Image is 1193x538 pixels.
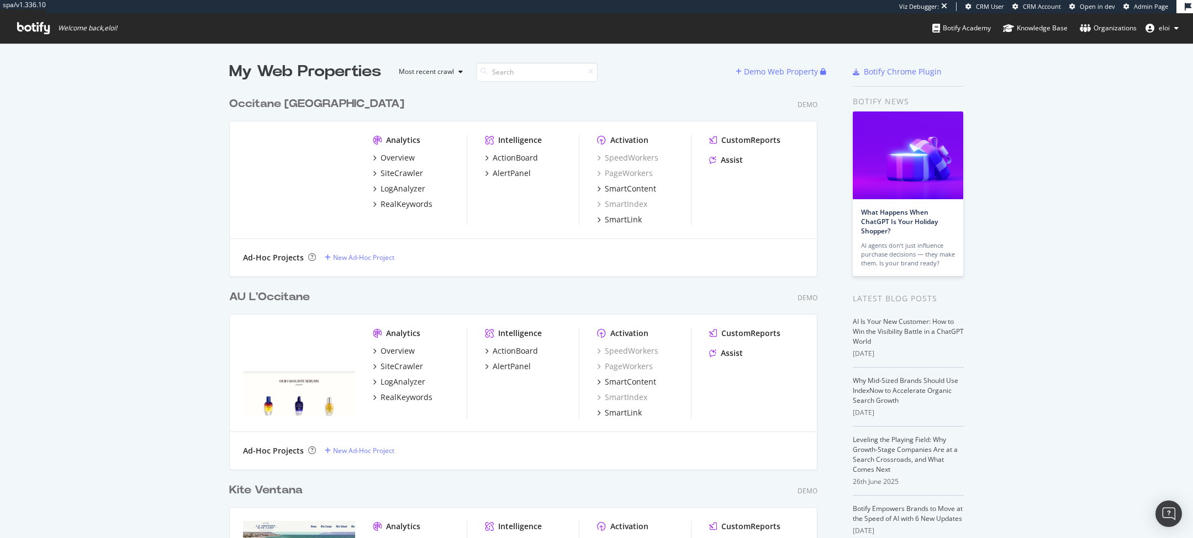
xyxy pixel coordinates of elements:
a: Assist [709,155,743,166]
div: 26th June 2025 [853,477,964,487]
div: SmartIndex [597,199,647,210]
div: Most recent crawl [399,68,454,75]
span: eloi [1159,23,1170,33]
div: CustomReports [721,135,780,146]
a: SmartLink [597,407,642,418]
button: eloi [1137,19,1187,37]
div: Botify Academy [932,23,991,34]
div: AI agents don’t just influence purchase decisions — they make them. Is your brand ready? [861,241,955,268]
a: SmartContent [597,376,656,387]
a: CRM Account [1012,2,1061,11]
a: Botify Chrome Plugin [853,66,942,77]
a: Overview [373,345,415,356]
img: What Happens When ChatGPT Is Your Holiday Shopper? [853,111,963,199]
div: Ad-Hoc Projects [243,252,304,263]
a: CustomReports [709,328,780,339]
div: Intelligence [498,135,542,146]
a: LogAnalyzer [373,376,425,387]
div: CustomReports [721,521,780,532]
div: LogAnalyzer [381,183,425,194]
a: Botify Academy [932,13,991,43]
a: RealKeywords [373,199,432,210]
span: Admin Page [1134,2,1168,10]
a: SmartIndex [597,392,647,403]
div: Assist [721,155,743,166]
div: Activation [610,328,648,339]
a: Open in dev [1069,2,1115,11]
div: Open Intercom Messenger [1155,500,1182,527]
button: Demo Web Property [736,63,820,81]
a: Organizations [1080,13,1137,43]
div: AlertPanel [493,168,531,179]
a: Assist [709,348,743,359]
a: Kite Ventana [229,482,307,498]
a: AI Is Your New Customer: How to Win the Visibility Battle in a ChatGPT World [853,317,964,346]
a: Admin Page [1123,2,1168,11]
div: SiteCrawler [381,168,423,179]
div: Overview [381,345,415,356]
div: SmartLink [605,214,642,225]
a: AU L'Occitane [229,289,314,305]
div: Occitane [GEOGRAPHIC_DATA] [229,96,404,112]
div: CustomReports [721,328,780,339]
div: Demo [798,100,817,109]
a: AlertPanel [485,168,531,179]
div: Analytics [386,328,420,339]
div: Demo Web Property [744,66,818,77]
div: Overview [381,152,415,163]
a: Overview [373,152,415,163]
a: PageWorkers [597,361,653,372]
a: SpeedWorkers [597,152,658,163]
div: SiteCrawler [381,361,423,372]
a: LogAnalyzer [373,183,425,194]
div: [DATE] [853,408,964,418]
div: ActionBoard [493,345,538,356]
div: [DATE] [853,526,964,536]
div: ActionBoard [493,152,538,163]
div: AlertPanel [493,361,531,372]
div: New Ad-Hoc Project [333,253,394,262]
a: SmartContent [597,183,656,194]
a: Leveling the Playing Field: Why Growth-Stage Companies Are at a Search Crossroads, and What Comes... [853,435,958,474]
div: Botify Chrome Plugin [864,66,942,77]
div: [DATE] [853,349,964,359]
a: ActionBoard [485,152,538,163]
a: Occitane [GEOGRAPHIC_DATA] [229,96,409,112]
div: Intelligence [498,521,542,532]
a: Botify Empowers Brands to Move at the Speed of AI with 6 New Updates [853,504,963,523]
a: Demo Web Property [736,67,820,76]
div: AU L'Occitane [229,289,310,305]
div: SmartContent [605,376,656,387]
div: Botify news [853,95,964,108]
a: SiteCrawler [373,361,423,372]
a: What Happens When ChatGPT Is Your Holiday Shopper? [861,207,938,236]
a: SpeedWorkers [597,345,658,356]
a: PageWorkers [597,168,653,179]
a: SmartLink [597,214,642,225]
a: Knowledge Base [1003,13,1068,43]
span: CRM Account [1023,2,1061,10]
div: RealKeywords [381,392,432,403]
div: Kite Ventana [229,482,303,498]
div: Demo [798,486,817,496]
span: Open in dev [1080,2,1115,10]
span: CRM User [976,2,1004,10]
a: New Ad-Hoc Project [325,446,394,455]
a: ActionBoard [485,345,538,356]
a: Why Mid-Sized Brands Should Use IndexNow to Accelerate Organic Search Growth [853,376,958,405]
div: Intelligence [498,328,542,339]
div: Viz Debugger: [899,2,939,11]
a: CustomReports [709,521,780,532]
a: AlertPanel [485,361,531,372]
a: SiteCrawler [373,168,423,179]
div: Activation [610,521,648,532]
a: RealKeywords [373,392,432,403]
div: Ad-Hoc Projects [243,445,304,456]
span: Welcome back, eloi ! [58,24,117,33]
img: AU L'Occitane [243,328,355,417]
div: Organizations [1080,23,1137,34]
a: CRM User [965,2,1004,11]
